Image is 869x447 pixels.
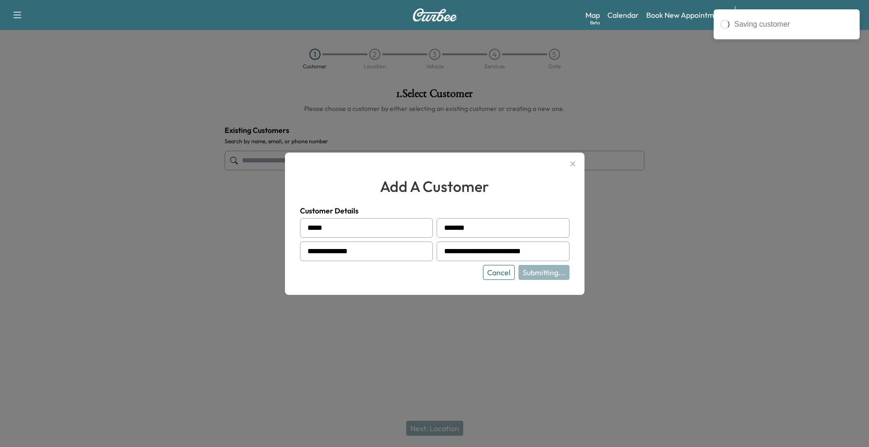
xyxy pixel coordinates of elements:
[483,265,515,280] button: Cancel
[590,19,600,26] div: Beta
[300,205,570,216] h4: Customer Details
[412,8,457,22] img: Curbee Logo
[607,9,639,21] a: Calendar
[646,9,725,21] a: Book New Appointment
[300,175,570,198] h2: add a customer
[734,19,853,30] div: Saving customer
[585,9,600,21] a: MapBeta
